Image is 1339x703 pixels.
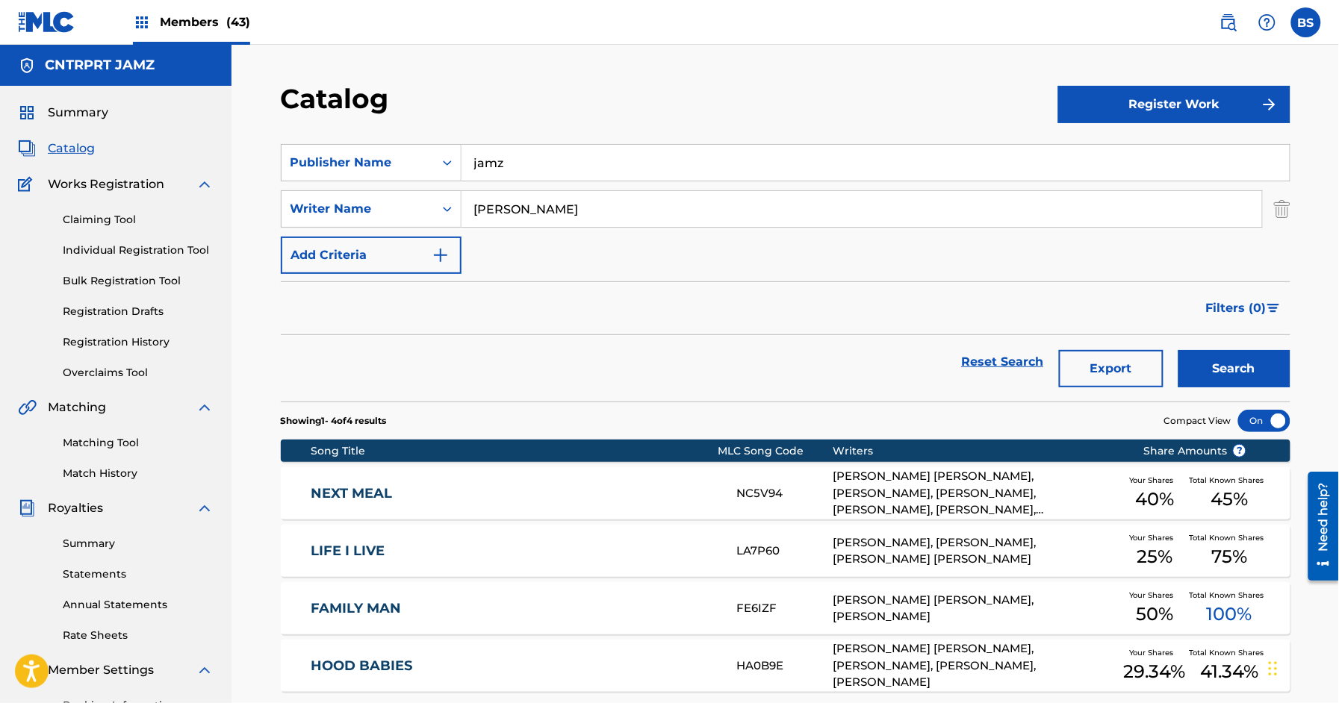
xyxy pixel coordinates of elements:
div: Help [1252,7,1282,37]
div: MLC Song Code [718,443,833,459]
img: f7272a7cc735f4ea7f67.svg [1261,96,1279,113]
img: 9d2ae6d4665cec9f34b9.svg [432,246,450,264]
img: Matching [18,399,37,416]
span: Total Known Shares [1189,475,1270,486]
button: Export [1059,350,1164,387]
div: [PERSON_NAME], [PERSON_NAME], [PERSON_NAME] [PERSON_NAME] [833,534,1120,568]
div: [PERSON_NAME] [PERSON_NAME], [PERSON_NAME] [833,592,1120,625]
span: Your Shares [1130,590,1180,601]
a: CatalogCatalog [18,140,95,157]
div: Song Title [311,443,718,459]
div: [PERSON_NAME] [PERSON_NAME], [PERSON_NAME], [PERSON_NAME], [PERSON_NAME] [833,640,1120,691]
span: Total Known Shares [1189,532,1270,543]
a: Match History [63,466,214,481]
span: 40 % [1135,486,1174,513]
span: Royalties [48,499,103,517]
button: Filters (0) [1197,290,1290,327]
a: Reset Search [954,346,1051,378]
a: Annual Statements [63,597,214,613]
span: 29.34 % [1124,658,1186,685]
a: SummarySummary [18,104,108,122]
img: expand [196,661,214,679]
a: LIFE I LIVE [311,543,717,560]
div: Drag [1269,646,1278,691]
a: Rate Sheets [63,628,214,643]
img: MLC Logo [18,11,75,33]
span: Compact View [1164,414,1231,428]
img: Catalog [18,140,36,157]
span: Summary [48,104,108,122]
span: Matching [48,399,106,416]
a: Statements [63,566,214,582]
span: Your Shares [1130,647,1180,658]
button: Search [1178,350,1290,387]
span: ? [1234,445,1246,457]
a: Claiming Tool [63,212,214,228]
span: Catalog [48,140,95,157]
div: Writer Name [291,200,425,218]
a: Registration Drafts [63,304,214,319]
a: Individual Registration Tool [63,243,214,258]
form: Search Form [281,144,1290,402]
iframe: Chat Widget [1264,631,1339,703]
img: Top Rightsholders [133,13,151,31]
div: User Menu [1291,7,1321,37]
img: expand [196,499,214,517]
div: NC5V94 [737,485,833,502]
div: Writers [833,443,1120,459]
span: 25 % [1137,543,1172,570]
img: Summary [18,104,36,122]
img: Royalties [18,499,36,517]
div: Publisher Name [291,154,425,172]
a: Overclaims Tool [63,365,214,381]
img: Works Registration [18,175,37,193]
span: (43) [226,15,250,29]
a: HOOD BABIES [311,657,717,675]
a: Summary [63,536,214,552]
a: Matching Tool [63,435,214,451]
span: Filters ( 0 ) [1206,299,1267,317]
span: Your Shares [1130,532,1180,543]
h5: CNTRPRT JAMZ [45,57,155,74]
img: search [1220,13,1237,31]
iframe: Resource Center [1297,466,1339,586]
span: 75 % [1211,543,1247,570]
span: Share Amounts [1143,443,1246,459]
span: Members [160,13,250,31]
a: NEXT MEAL [311,485,717,502]
a: Registration History [63,334,214,350]
button: Add Criteria [281,237,462,274]
img: filter [1267,304,1280,313]
span: Your Shares [1130,475,1180,486]
span: Total Known Shares [1189,647,1270,658]
a: FAMILY MAN [311,600,717,617]
span: 45 % [1211,486,1248,513]
img: Accounts [18,57,36,75]
div: [PERSON_NAME] [PERSON_NAME], [PERSON_NAME], [PERSON_NAME], [PERSON_NAME], [PERSON_NAME], [PERSON_... [833,468,1120,519]
span: 100 % [1207,601,1252,628]
span: 41.34 % [1200,658,1258,685]
img: Delete Criterion [1274,190,1290,228]
div: HA0B9E [737,657,833,675]
span: 50 % [1136,601,1173,628]
div: FE6IZF [737,600,833,617]
div: LA7P60 [737,543,833,560]
a: Public Search [1214,7,1243,37]
h2: Catalog [281,82,397,116]
span: Total Known Shares [1189,590,1270,601]
span: Works Registration [48,175,164,193]
a: Bulk Registration Tool [63,273,214,289]
img: expand [196,399,214,416]
button: Register Work [1058,86,1290,123]
img: help [1258,13,1276,31]
span: Member Settings [48,661,154,679]
p: Showing 1 - 4 of 4 results [281,414,387,428]
img: expand [196,175,214,193]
